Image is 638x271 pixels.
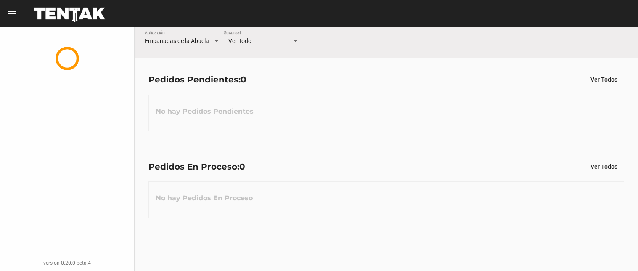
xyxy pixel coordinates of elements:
span: Ver Todos [590,76,617,83]
span: -- Ver Todo -- [224,37,256,44]
span: 0 [239,162,245,172]
span: Ver Todos [590,163,617,170]
div: Pedidos Pendientes: [148,73,246,86]
button: Ver Todos [584,159,624,174]
div: Pedidos En Proceso: [148,160,245,173]
div: version 0.20.0-beta.4 [7,259,127,267]
h3: No hay Pedidos Pendientes [149,99,260,124]
span: 0 [241,74,246,85]
button: Ver Todos [584,72,624,87]
span: Empanadas de la Abuela [145,37,209,44]
mat-icon: menu [7,9,17,19]
h3: No hay Pedidos En Proceso [149,186,259,211]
